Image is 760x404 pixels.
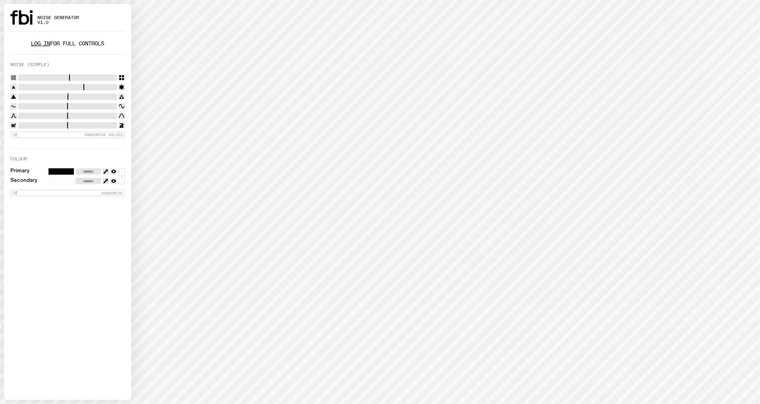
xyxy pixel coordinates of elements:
span: Noise Generator [37,16,79,20]
button: Randomise [10,190,125,196]
span: Randomise Values [85,133,123,137]
label: Colour [10,157,27,161]
a: Log in [31,40,50,47]
button: ↕ [118,168,125,184]
span: v1.0 [37,20,79,25]
label: Secondary [10,178,37,184]
label: Noise (Simple) [10,62,49,67]
span: Randomise [101,191,123,195]
label: Primary [10,168,29,175]
p: for full controls [10,41,125,46]
button: Randomise Values [10,132,125,138]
